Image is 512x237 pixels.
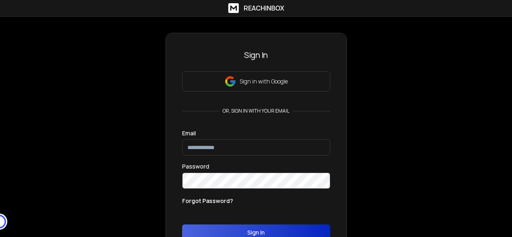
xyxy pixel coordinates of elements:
[182,71,330,92] button: Sign in with Google
[182,197,233,205] p: Forgot Password?
[182,49,330,61] h3: Sign In
[182,164,209,169] label: Password
[182,130,196,136] label: Email
[219,108,293,114] p: or, sign in with your email
[240,77,288,85] p: Sign in with Google
[228,3,284,13] a: ReachInbox
[244,3,284,13] h1: ReachInbox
